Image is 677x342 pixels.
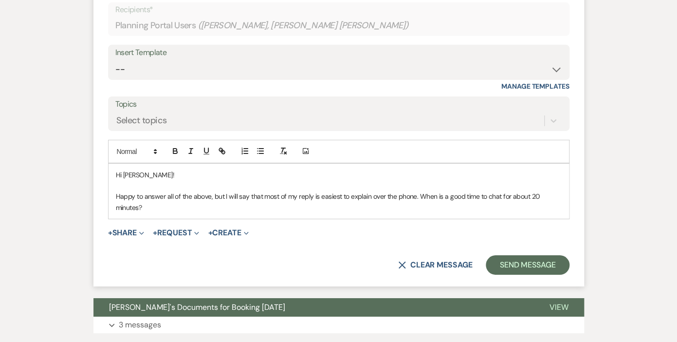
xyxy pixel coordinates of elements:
[398,261,472,269] button: Clear message
[93,317,584,333] button: 3 messages
[153,229,199,237] button: Request
[549,302,568,312] span: View
[93,298,534,317] button: [PERSON_NAME]'s Documents for Booking [DATE]
[116,191,562,213] p: Happy to answer all of the above, but I will say that most of my reply is easiest to explain over...
[486,255,569,275] button: Send Message
[108,229,145,237] button: Share
[108,229,112,237] span: +
[501,82,569,91] a: Manage Templates
[116,114,167,127] div: Select topics
[198,19,409,32] span: ( [PERSON_NAME], [PERSON_NAME] [PERSON_NAME] )
[208,229,248,237] button: Create
[109,302,285,312] span: [PERSON_NAME]'s Documents for Booking [DATE]
[534,298,584,317] button: View
[115,97,562,112] label: Topics
[115,16,562,35] div: Planning Portal Users
[208,229,212,237] span: +
[153,229,157,237] span: +
[115,3,562,16] p: Recipients*
[119,319,161,331] p: 3 messages
[115,46,562,60] div: Insert Template
[116,170,562,180] p: Hi [PERSON_NAME]!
